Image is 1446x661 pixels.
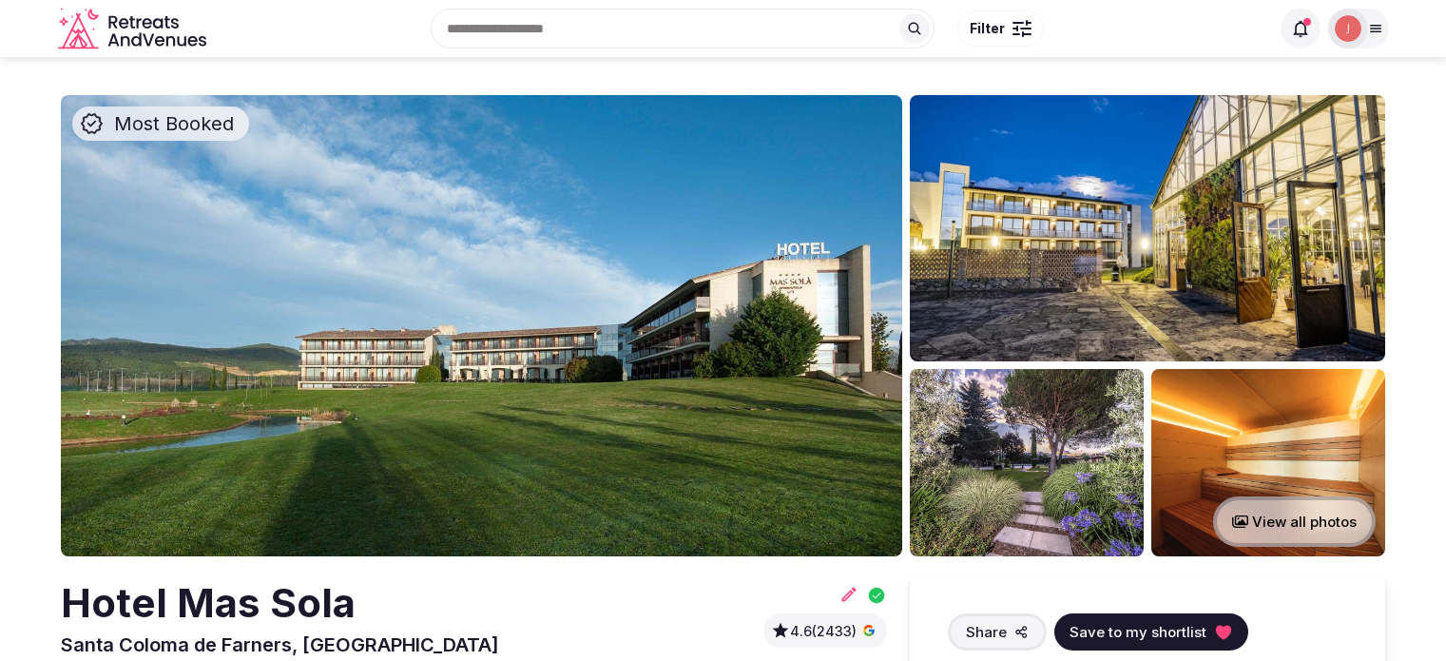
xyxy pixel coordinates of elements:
button: View all photos [1213,496,1376,547]
img: Venue cover photo [61,95,902,556]
span: Filter [970,19,1005,38]
button: Share [948,613,1047,651]
img: Venue gallery photo [910,369,1144,556]
button: Save to my shortlist [1054,613,1248,651]
div: Most Booked [72,107,249,141]
span: Share [966,622,1007,642]
span: 4.6 (2433) [790,622,857,641]
span: Most Booked [106,110,241,137]
img: Venue gallery photo [1151,369,1385,556]
button: Filter [957,10,1044,47]
img: Joanna Asiukiewicz [1335,15,1361,42]
h2: Hotel Mas Sola [61,575,499,632]
span: Santa Coloma de Farners, [GEOGRAPHIC_DATA] [61,633,499,656]
img: Venue gallery photo [910,95,1385,361]
svg: Retreats and Venues company logo [58,8,210,50]
span: Save to my shortlist [1070,622,1206,642]
a: Visit the homepage [58,8,210,50]
a: 4.6(2433) [771,621,879,640]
